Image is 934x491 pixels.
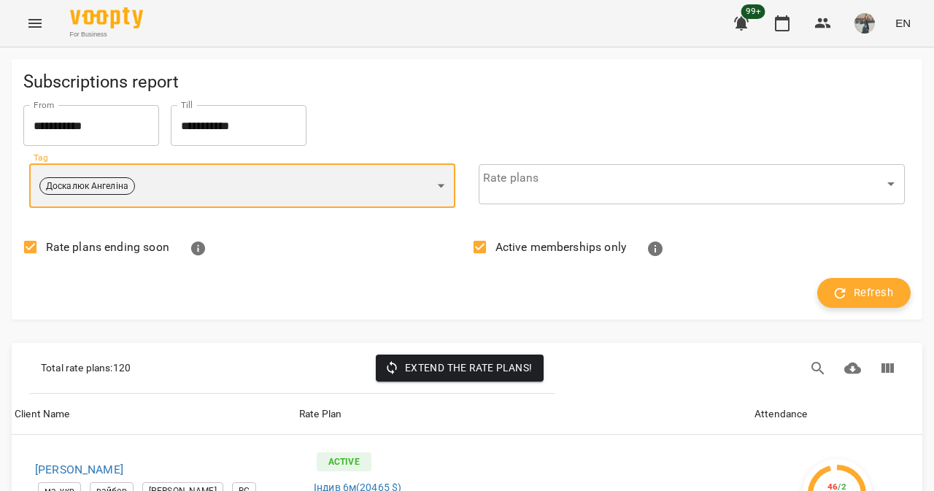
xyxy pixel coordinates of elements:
[70,30,143,39] span: For Business
[495,239,626,256] span: Active memberships only
[12,343,922,393] div: Table Toolbar
[29,163,455,208] div: Доскалюк Ангеліна
[299,406,341,423] div: Sort
[41,361,131,376] p: Total rate plans : 120
[317,452,371,471] p: Active
[70,7,143,28] img: Voopty Logo
[817,278,911,309] button: Refresh
[299,406,749,423] span: Rate Plan
[35,460,285,480] h6: [PERSON_NAME]
[15,406,293,423] span: Client Name
[299,406,341,423] div: Rate Plan
[835,351,871,386] button: Download CSV
[46,239,169,256] span: Rate plans ending soon
[835,284,893,303] span: Refresh
[754,406,919,423] span: Attendance
[638,231,673,266] button: Show only memberships with remaining sessions or with attendance history. Active memberships are ...
[895,15,911,31] span: EN
[387,359,533,376] span: Extend the rate plans!
[870,351,905,386] button: Columns view
[15,406,70,423] div: Client Name
[46,179,128,193] p: Доскалюк Ангеліна
[741,4,765,19] span: 99+
[23,71,911,93] h5: Subscriptions report
[889,9,916,36] button: EN
[18,6,53,41] button: Menu
[376,355,544,381] button: Extend the rate plans!
[754,406,807,423] div: Sort
[854,13,875,34] img: 1de154b3173ed78b8959c7a2fc753f2d.jpeg
[181,231,216,266] button: Show rate plans with 3 or fewer visits left or expiring within 7 days
[479,163,905,204] div: ​
[800,351,835,386] button: Search
[15,406,70,423] div: Sort
[754,406,807,423] div: Attendance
